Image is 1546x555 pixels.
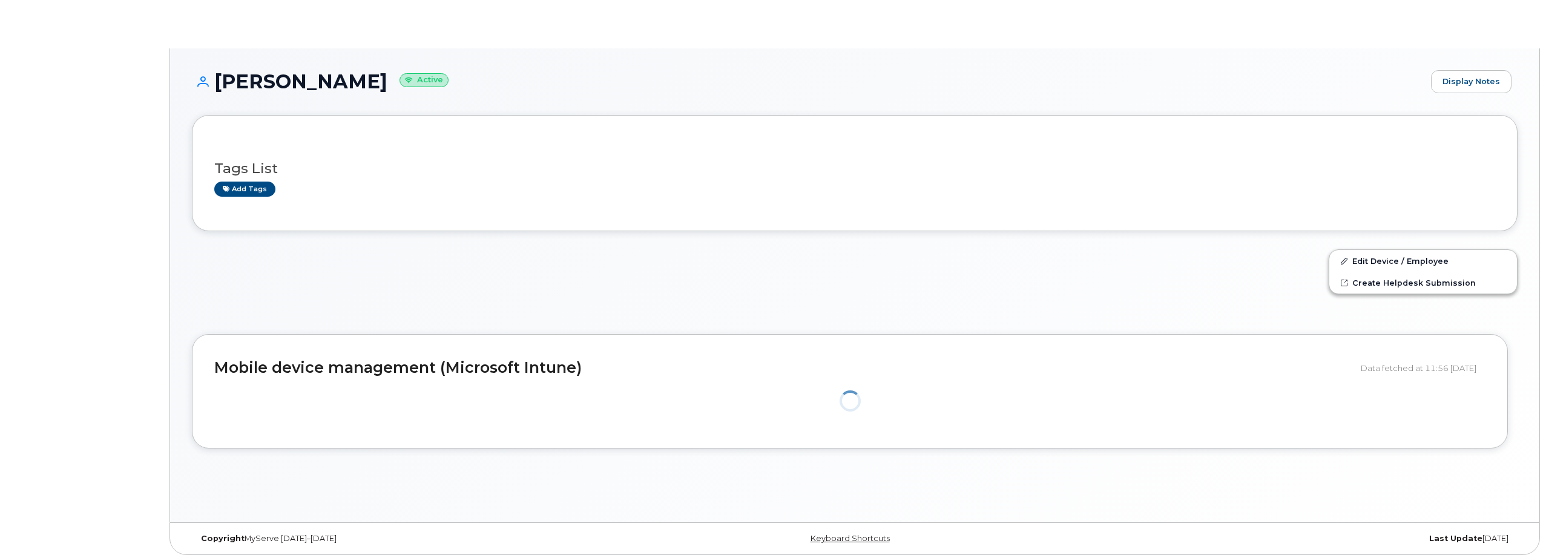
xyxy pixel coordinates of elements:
h2: Mobile device management (Microsoft Intune) [214,360,1352,376]
div: [DATE] [1076,534,1518,544]
div: Data fetched at 11:56 [DATE] [1361,356,1485,379]
strong: Copyright [201,534,245,543]
a: Display Notes [1431,70,1511,93]
a: Add tags [214,182,275,197]
small: Active [400,73,449,87]
h1: [PERSON_NAME] [192,71,1425,92]
a: Edit Device / Employee [1329,250,1517,272]
a: Keyboard Shortcuts [811,534,890,543]
div: MyServe [DATE]–[DATE] [192,534,634,544]
strong: Last Update [1429,534,1482,543]
h3: Tags List [214,161,1495,176]
a: Create Helpdesk Submission [1329,272,1517,294]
